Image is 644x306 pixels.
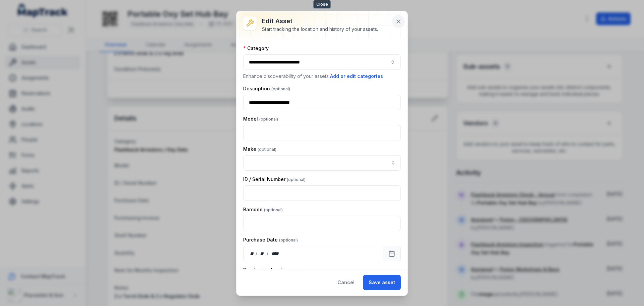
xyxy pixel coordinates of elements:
[243,176,306,183] label: ID / Serial Number
[256,250,258,257] div: /
[314,0,331,8] span: Close
[243,85,290,92] label: Description
[243,267,308,273] label: Purchasing Invoice
[269,250,281,257] div: year,
[258,250,267,257] div: month,
[243,236,298,243] label: Purchase Date
[243,155,401,171] input: asset-edit:cf[ca1b6296-9635-4ae3-ae60-00faad6de89d]-label
[243,73,401,80] p: Enhance discoverability of your assets.
[243,45,269,52] label: Category
[363,275,401,290] button: Save asset
[243,206,283,213] label: Barcode
[243,116,278,122] label: Model
[383,246,401,261] button: Calendar
[267,250,269,257] div: /
[332,275,360,290] button: Cancel
[249,250,256,257] div: day,
[262,26,378,33] div: Start tracking the location and history of your assets.
[243,146,276,152] label: Make
[330,73,383,80] button: Add or edit categories
[262,16,378,26] h3: Edit asset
